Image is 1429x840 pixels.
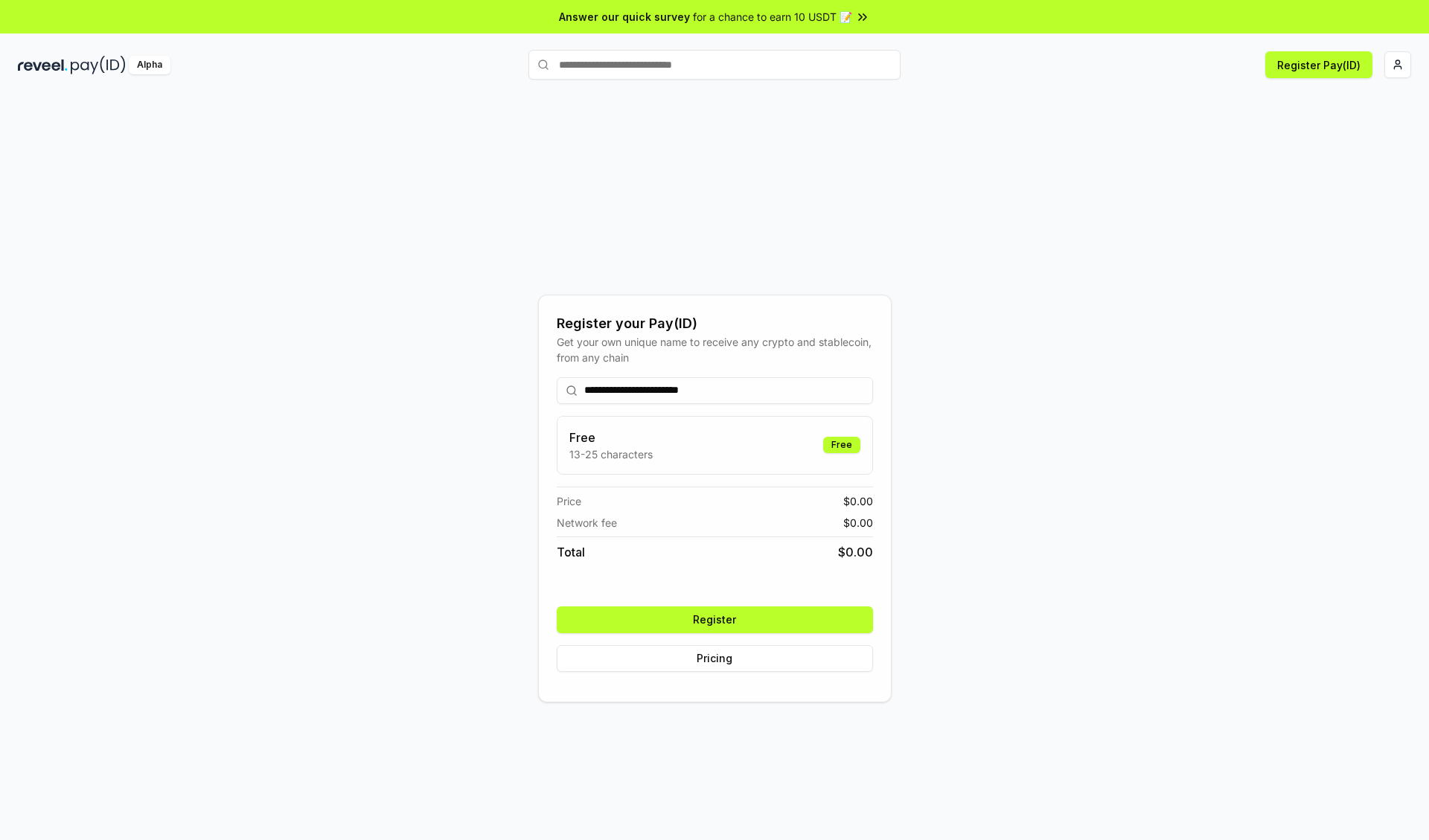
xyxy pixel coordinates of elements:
[843,493,873,509] span: $ 0.00
[569,429,653,446] h3: Free
[557,606,873,633] button: Register
[843,515,873,530] span: $ 0.00
[557,543,585,561] span: Total
[693,9,852,25] span: for a chance to earn 10 USDT 📝
[71,56,126,74] img: pay_id
[838,543,873,561] span: $ 0.00
[18,56,68,74] img: reveel_dark
[557,645,873,672] button: Pricing
[569,446,653,462] p: 13-25 characters
[557,313,873,334] div: Register your Pay(ID)
[823,437,860,453] div: Free
[557,515,617,530] span: Network fee
[557,334,873,365] div: Get your own unique name to receive any crypto and stablecoin, from any chain
[1265,51,1372,78] button: Register Pay(ID)
[129,56,170,74] div: Alpha
[557,493,581,509] span: Price
[559,9,690,25] span: Answer our quick survey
